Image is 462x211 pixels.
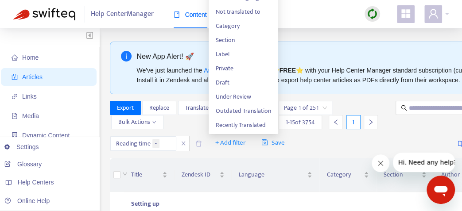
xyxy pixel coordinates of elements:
[209,136,252,150] button: + Add filter
[5,6,64,13] span: Hi. Need any help?
[346,115,361,129] div: 1
[393,153,455,172] iframe: Message from company
[122,171,128,176] span: down
[261,139,268,146] span: save
[216,35,271,45] span: Section
[152,139,159,148] span: -
[131,170,160,180] span: Title
[111,115,163,129] button: Bulk Actionsdown
[215,138,246,148] span: + Add filter
[261,138,285,148] span: Save
[174,12,180,18] span: book
[110,136,176,151] span: Reading time
[204,67,258,74] a: Articles PDF Export
[255,136,291,150] button: saveSave
[232,158,319,192] th: Language
[121,51,132,61] span: info-circle
[149,103,169,113] span: Replace
[22,73,43,81] span: Articles
[401,105,407,111] span: search
[376,158,434,192] th: Section
[12,132,18,138] span: container
[117,103,134,113] span: Export
[22,112,39,119] span: Media
[4,143,39,150] a: Settings
[239,170,305,180] span: Language
[12,113,18,119] span: file-image
[367,8,378,19] img: sync.dc5367851b00ba804db3.png
[400,8,411,19] span: appstore
[152,120,156,124] span: down
[372,154,389,172] iframe: Close message
[4,197,50,204] a: Online Help
[182,170,218,180] span: Zendesk ID
[22,54,39,61] span: Home
[13,8,75,20] img: Swifteq
[427,176,455,204] iframe: Button to launch messaging window
[216,120,271,130] span: Recently Translated
[22,132,70,139] span: Dynamic Content
[216,78,271,88] span: Draft
[319,158,376,192] th: Category
[175,158,232,192] th: Zendesk ID
[428,8,439,19] span: user
[216,106,271,116] span: Outdated Translation
[216,64,271,73] span: Private
[185,103,209,113] span: Translate
[178,101,216,115] button: Translate
[110,101,141,115] button: Export
[326,170,362,180] span: Category
[22,93,37,100] span: Links
[4,161,42,168] a: Glossary
[383,170,419,180] span: Section
[12,54,18,61] span: home
[12,93,18,100] span: link
[118,117,156,127] span: Bulk Actions
[174,11,207,18] span: Content
[91,6,154,23] span: Help Center Manager
[368,119,374,125] span: right
[195,140,202,147] span: delete
[124,158,175,192] th: Title
[12,74,18,80] span: account-book
[279,67,295,74] b: FREE
[178,138,189,149] span: close
[286,118,315,127] span: 1 - 15 of 3754
[18,179,54,186] span: Help Centers
[216,7,271,17] span: Not translated to
[216,92,271,102] span: Under Review
[333,119,339,125] span: left
[216,21,271,31] span: Category
[142,101,176,115] button: Replace
[216,50,271,59] span: Label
